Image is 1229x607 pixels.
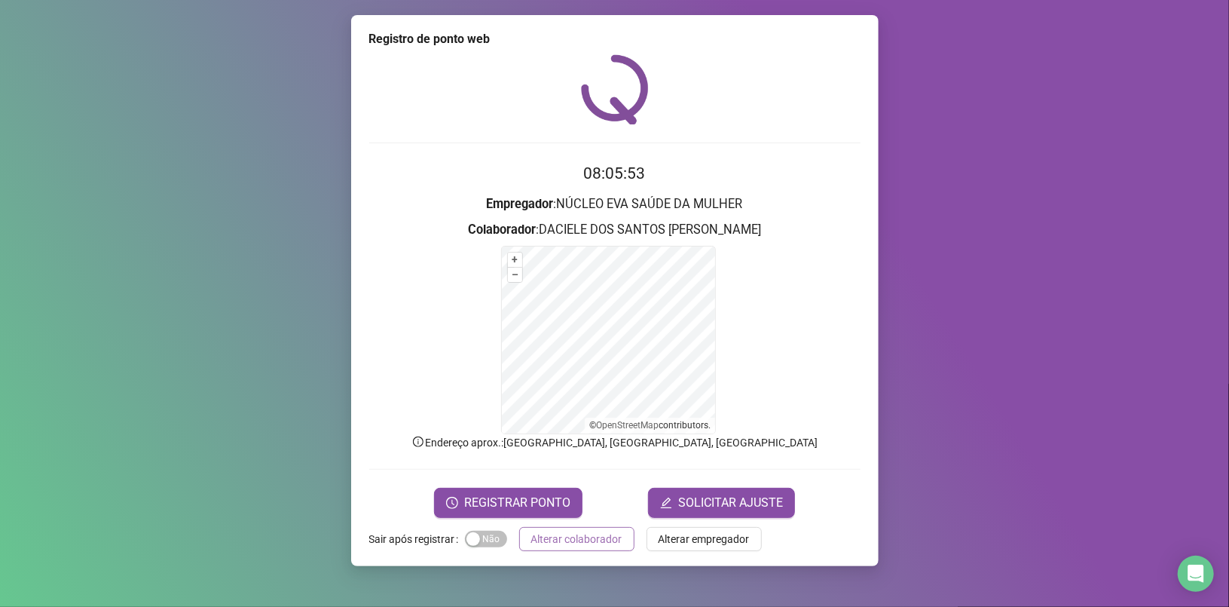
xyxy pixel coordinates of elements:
button: + [508,253,522,267]
span: Alterar colaborador [531,531,622,547]
span: REGISTRAR PONTO [464,494,570,512]
div: Registro de ponto web [369,30,861,48]
span: SOLICITAR AJUSTE [678,494,783,512]
span: edit [660,497,672,509]
strong: Empregador [487,197,554,211]
button: – [508,268,522,282]
button: REGISTRAR PONTO [434,488,582,518]
h3: : DACIELE DOS SANTOS [PERSON_NAME] [369,220,861,240]
span: info-circle [411,435,425,449]
button: editSOLICITAR AJUSTE [648,488,795,518]
li: © contributors. [589,420,711,431]
span: clock-circle [446,497,458,509]
div: Open Intercom Messenger [1178,556,1214,592]
button: Alterar empregador [647,527,762,551]
time: 08:05:53 [584,164,646,182]
strong: Colaborador [468,222,536,237]
img: QRPoint [581,54,649,124]
button: Alterar colaborador [519,527,634,551]
a: OpenStreetMap [596,420,659,431]
h3: : NÚCLEO EVA SAÚDE DA MULHER [369,195,861,214]
span: Alterar empregador [659,531,750,547]
p: Endereço aprox. : [GEOGRAPHIC_DATA], [GEOGRAPHIC_DATA], [GEOGRAPHIC_DATA] [369,434,861,451]
label: Sair após registrar [369,527,465,551]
